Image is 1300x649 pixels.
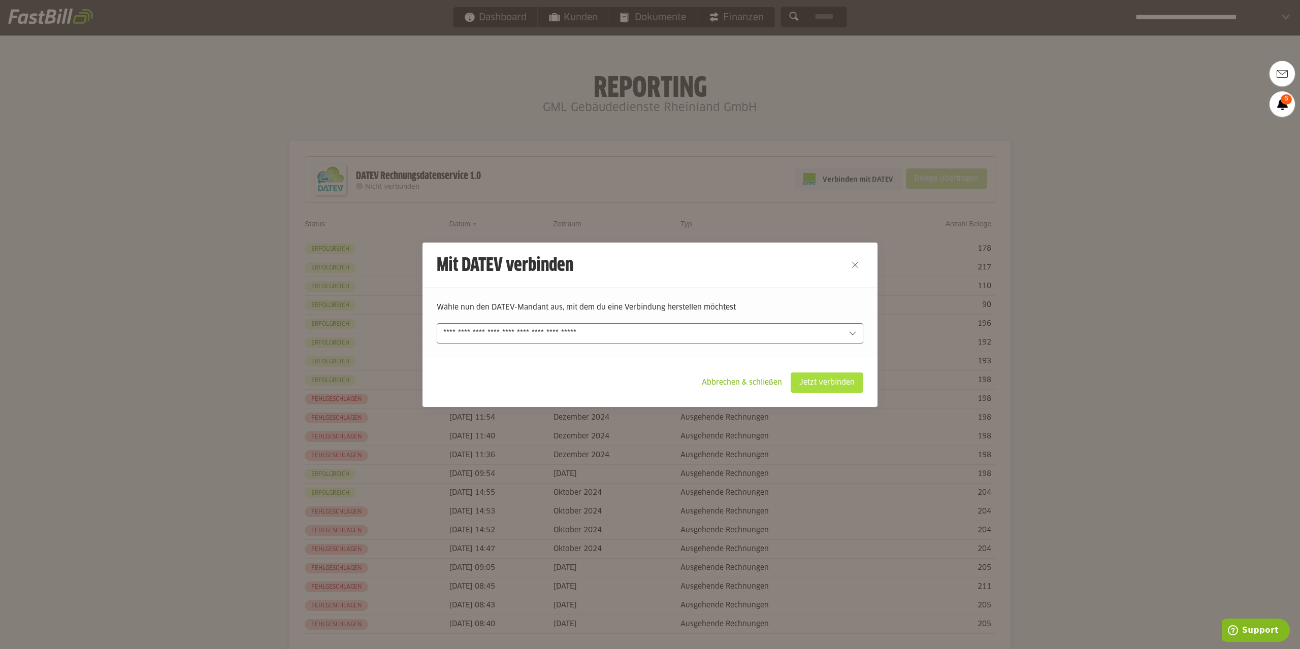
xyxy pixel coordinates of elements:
a: 6 [1270,91,1295,117]
sl-button: Jetzt verbinden [791,372,863,393]
sl-button: Abbrechen & schließen [693,372,791,393]
p: Wähle nun den DATEV-Mandant aus, mit dem du eine Verbindung herstellen möchtest [437,302,863,313]
span: 6 [1281,94,1292,105]
iframe: Öffnet ein Widget, in dem Sie weitere Informationen finden [1222,619,1290,644]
